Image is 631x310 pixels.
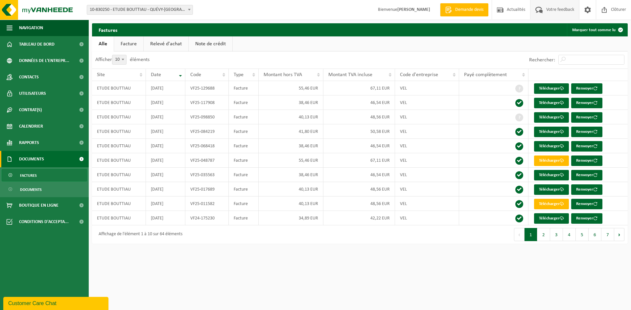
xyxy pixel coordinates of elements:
td: VF25-017689 [185,182,229,196]
h2: Factures [92,23,124,36]
td: 48,56 EUR [323,182,395,196]
td: Facture [229,182,259,196]
label: Afficher éléments [95,57,150,62]
td: 48,56 EUR [323,110,395,124]
td: VEL [395,153,459,168]
td: VEL [395,139,459,153]
td: 46,54 EUR [323,168,395,182]
td: ETUDE BOUTTIAU [92,182,146,196]
a: Télécharger [534,112,569,123]
td: VEL [395,211,459,225]
td: 55,46 EUR [259,81,323,95]
td: ETUDE BOUTTIAU [92,153,146,168]
span: Site [97,72,105,77]
td: [DATE] [146,182,185,196]
a: Alle [92,36,114,52]
td: Facture [229,153,259,168]
td: VF25-129688 [185,81,229,95]
span: Contacts [19,69,39,85]
a: Facture [114,36,143,52]
td: [DATE] [146,211,185,225]
td: 40,13 EUR [259,110,323,124]
span: Boutique en ligne [19,197,58,214]
span: Payé complètement [464,72,507,77]
a: Télécharger [534,141,569,152]
td: ETUDE BOUTTIAU [92,168,146,182]
td: VEL [395,124,459,139]
td: VF25-084219 [185,124,229,139]
span: Rapports [19,134,39,151]
button: Renvoyer [571,141,602,152]
a: Factures [2,169,87,181]
td: VF25-035563 [185,168,229,182]
button: Renvoyer [571,213,602,224]
a: Relevé d'achat [144,36,188,52]
span: Calendrier [19,118,43,134]
td: 67,11 EUR [323,153,395,168]
a: Télécharger [534,170,569,180]
strong: [PERSON_NAME] [397,7,430,12]
a: Note de crédit [189,36,232,52]
button: Renvoyer [571,83,602,94]
button: Renvoyer [571,155,602,166]
td: Facture [229,95,259,110]
td: [DATE] [146,95,185,110]
td: VEL [395,110,459,124]
button: 6 [589,228,601,241]
td: Facture [229,110,259,124]
td: VEL [395,81,459,95]
span: Tableau de bord [19,36,55,52]
span: Demande devis [454,7,485,13]
button: 1 [525,228,537,241]
td: ETUDE BOUTTIAU [92,81,146,95]
td: [DATE] [146,139,185,153]
td: VEL [395,95,459,110]
td: 38,46 EUR [259,168,323,182]
a: Télécharger [534,155,569,166]
button: 2 [537,228,550,241]
span: Documents [20,183,42,196]
span: Type [234,72,244,77]
a: Télécharger [534,199,569,209]
button: Marquer tout comme lu [567,23,627,36]
td: Facture [229,81,259,95]
span: Montant hors TVA [264,72,302,77]
td: 48,56 EUR [323,196,395,211]
td: VEL [395,196,459,211]
button: 3 [550,228,563,241]
td: VEL [395,182,459,196]
td: VEL [395,168,459,182]
span: Factures [20,169,37,182]
button: 7 [601,228,614,241]
a: Télécharger [534,98,569,108]
button: Renvoyer [571,98,602,108]
label: Rechercher: [529,57,555,63]
td: ETUDE BOUTTIAU [92,95,146,110]
td: 34,89 EUR [259,211,323,225]
button: Renvoyer [571,170,602,180]
span: Conditions d'accepta... [19,214,69,230]
span: 10-830250 - ETUDE BOUTTIAU - QUÉVY-LE-GRAND [87,5,193,14]
td: 46,54 EUR [323,139,395,153]
td: ETUDE BOUTTIAU [92,110,146,124]
a: Documents [2,183,87,196]
button: 5 [576,228,589,241]
td: 50,58 EUR [323,124,395,139]
td: ETUDE BOUTTIAU [92,124,146,139]
td: [DATE] [146,153,185,168]
span: Navigation [19,20,43,36]
td: Facture [229,168,259,182]
td: Facture [229,124,259,139]
div: Affichage de l'élément 1 à 10 sur 64 éléments [95,229,182,240]
span: Données de l'entrepr... [19,52,69,69]
td: VF25-048787 [185,153,229,168]
button: Renvoyer [571,184,602,195]
td: VF25-068418 [185,139,229,153]
td: Facture [229,139,259,153]
td: 67,11 EUR [323,81,395,95]
button: 4 [563,228,576,241]
button: Renvoyer [571,199,602,209]
td: ETUDE BOUTTIAU [92,196,146,211]
button: Renvoyer [571,127,602,137]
